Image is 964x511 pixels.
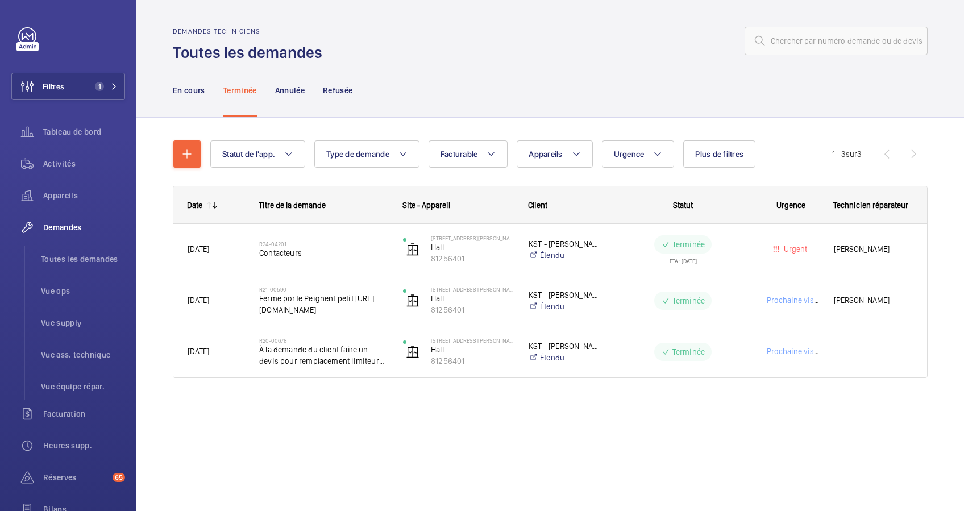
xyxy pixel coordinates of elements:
[834,345,913,358] span: --
[188,244,209,254] span: [DATE]
[173,85,205,96] p: En cours
[43,472,108,483] span: Réserves
[529,289,604,301] p: KST - [PERSON_NAME]
[259,286,388,293] h2: R21-00590
[43,190,125,201] span: Appareils
[259,337,388,344] h2: R20-00678
[41,317,125,329] span: Vue supply
[259,247,388,259] span: Contacteurs
[833,201,908,210] span: Technicien réparateur
[113,473,125,482] span: 65
[431,235,514,242] p: [STREET_ADDRESS][PERSON_NAME]
[529,149,562,159] span: Appareils
[406,294,419,308] img: elevator.svg
[43,81,64,92] span: Filtres
[173,27,329,35] h2: Demandes techniciens
[259,201,326,210] span: Titre de la demande
[695,149,743,159] span: Plus de filtres
[846,149,857,159] span: sur
[41,285,125,297] span: Vue ops
[528,201,547,210] span: Client
[210,140,305,168] button: Statut de l'app.
[187,201,202,210] div: Date
[431,337,514,344] p: [STREET_ADDRESS][PERSON_NAME]
[323,85,352,96] p: Refusée
[672,239,705,250] p: Terminée
[43,222,125,233] span: Demandes
[259,240,388,247] h2: R24-04201
[41,381,125,392] span: Vue équipe répar.
[834,294,913,307] span: [PERSON_NAME]
[326,149,389,159] span: Type de demande
[672,346,705,358] p: Terminée
[406,345,419,359] img: elevator.svg
[173,42,329,63] h1: Toutes les demandes
[431,344,514,355] p: Hall
[614,149,645,159] span: Urgence
[764,296,822,305] span: Prochaine visite
[223,85,257,96] p: Terminée
[745,27,928,55] input: Chercher par numéro demande ou de devis
[11,73,125,100] button: Filtres1
[602,140,675,168] button: Urgence
[517,140,592,168] button: Appareils
[670,254,697,264] div: ETA : [DATE]
[429,140,508,168] button: Facturable
[764,347,822,356] span: Prochaine visite
[222,149,275,159] span: Statut de l'app.
[406,243,419,256] img: elevator.svg
[431,293,514,304] p: Hall
[41,349,125,360] span: Vue ass. technique
[683,140,755,168] button: Plus de filtres
[314,140,419,168] button: Type de demande
[275,85,305,96] p: Annulée
[672,295,705,306] p: Terminée
[188,347,209,356] span: [DATE]
[782,244,807,254] span: Urgent
[431,304,514,315] p: 81256401
[43,158,125,169] span: Activités
[529,340,604,352] p: KST - [PERSON_NAME]
[776,201,805,210] span: Urgence
[43,126,125,138] span: Tableau de bord
[95,82,104,91] span: 1
[832,150,862,158] span: 1 - 3 3
[529,250,604,261] a: Étendu
[431,253,514,264] p: 81256401
[43,408,125,419] span: Facturation
[259,344,388,367] span: À la demande du client faire un devis pour remplacement limiteur existant par un limiteur command...
[529,301,604,312] a: Étendu
[41,254,125,265] span: Toutes les demandes
[431,286,514,293] p: [STREET_ADDRESS][PERSON_NAME]
[43,440,125,451] span: Heures supp.
[431,355,514,367] p: 81256401
[673,201,693,210] span: Statut
[402,201,450,210] span: Site - Appareil
[441,149,478,159] span: Facturable
[259,293,388,315] span: Ferme porte Peignent petit [URL][DOMAIN_NAME]
[431,242,514,253] p: Hall
[529,352,604,363] a: Étendu
[529,238,604,250] p: KST - [PERSON_NAME]
[188,296,209,305] span: [DATE]
[834,243,913,256] span: [PERSON_NAME]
